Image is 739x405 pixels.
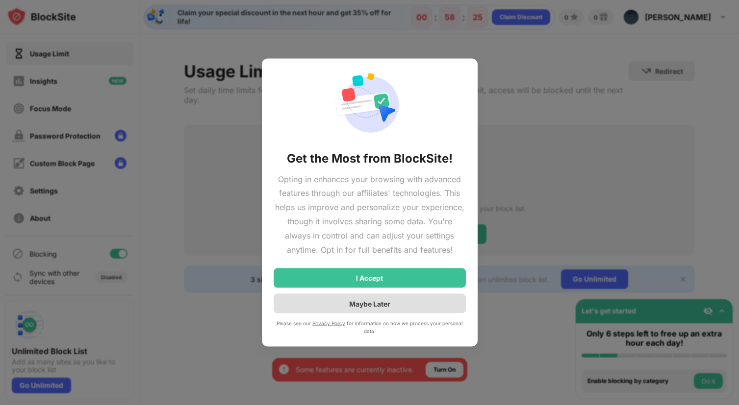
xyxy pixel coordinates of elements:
div: Maybe Later [349,299,390,308]
div: I Accept [356,274,383,282]
div: Get the Most from BlockSite! [287,150,453,166]
a: Privacy Policy [312,320,345,326]
img: action-permission-required.svg [334,70,405,139]
div: Please see our for information on how we process your personal data. [274,319,466,335]
div: Opting in enhances your browsing with advanced features through our affiliates' technologies. Thi... [274,172,466,257]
